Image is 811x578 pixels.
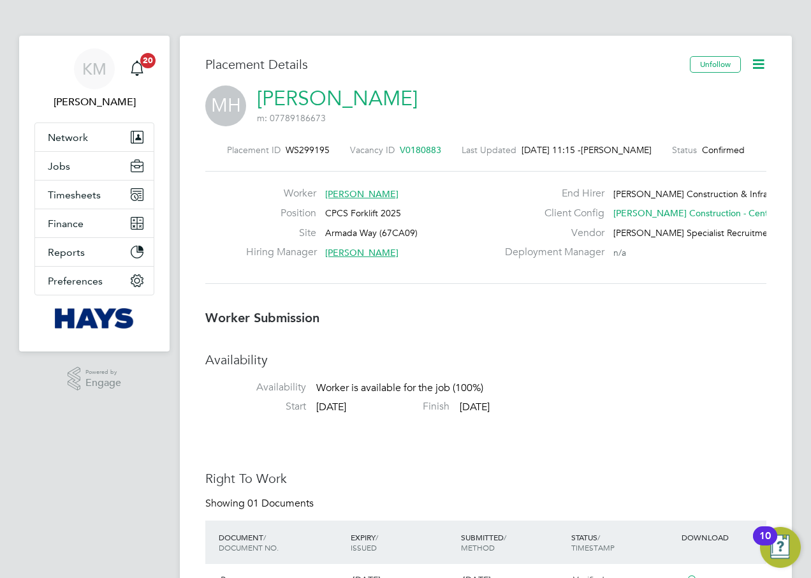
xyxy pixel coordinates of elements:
span: [PERSON_NAME] [325,188,398,200]
button: Reports [35,238,154,266]
label: Vacancy ID [350,144,395,156]
span: Jobs [48,160,70,172]
label: Start [205,400,306,413]
label: Vendor [497,226,604,240]
span: METHOD [461,542,495,552]
a: [PERSON_NAME] [257,86,418,111]
a: Go to home page [34,308,154,329]
span: TIMESTAMP [571,542,615,552]
span: 20 [140,53,156,68]
label: Placement ID [227,144,281,156]
span: / [504,532,506,542]
label: End Hirer [497,187,604,200]
div: EXPIRY [347,526,458,559]
label: Deployment Manager [497,246,604,259]
span: MH [205,85,246,126]
label: Site [246,226,316,240]
label: Client Config [497,207,604,220]
span: m: 07789186673 [257,112,326,124]
span: V0180883 [400,144,441,156]
button: Jobs [35,152,154,180]
span: [PERSON_NAME] Construction - Central [613,207,778,219]
span: Powered by [85,367,121,378]
label: Position [246,207,316,220]
span: Confirmed [702,144,745,156]
span: [PERSON_NAME] Construction & Infrast… [613,188,784,200]
label: Availability [205,381,306,394]
span: KM [82,61,106,77]
span: Finance [48,218,84,230]
span: [DATE] 11:15 - [522,144,581,156]
span: Armada Way (67CA09) [325,227,418,239]
span: CPCS Forklift 2025 [325,207,401,219]
span: [PERSON_NAME] [581,144,652,156]
a: Powered byEngage [68,367,122,391]
span: 01 Documents [247,497,314,510]
span: Reports [48,246,85,258]
label: Hiring Manager [246,246,316,259]
div: STATUS [568,526,678,559]
span: Timesheets [48,189,101,201]
span: DOCUMENT NO. [219,542,279,552]
div: Showing [205,497,316,510]
span: [PERSON_NAME] Specialist Recruitment Limited [613,227,808,239]
label: Finish [349,400,449,413]
button: Preferences [35,267,154,295]
button: Network [35,123,154,151]
label: Status [672,144,697,156]
span: WS299195 [286,144,330,156]
button: Unfollow [690,56,741,73]
button: Open Resource Center, 10 new notifications [760,527,801,568]
h3: Availability [205,352,766,368]
span: Katie McPherson [34,94,154,110]
span: n/a [613,247,626,258]
label: Last Updated [462,144,516,156]
b: Worker Submission [205,310,319,325]
span: [PERSON_NAME] [325,247,398,258]
div: 10 [759,536,771,552]
span: / [263,532,266,542]
span: [DATE] [460,401,490,413]
div: DOWNLOAD [678,526,766,549]
span: ISSUED [351,542,377,552]
span: Network [48,131,88,144]
span: Preferences [48,275,103,287]
div: DOCUMENT [216,526,347,559]
h3: Right To Work [205,470,766,487]
span: [DATE] [316,401,346,413]
button: Finance [35,209,154,237]
a: 20 [124,48,150,89]
label: Worker [246,187,316,200]
nav: Main navigation [19,36,170,352]
img: hays-logo-retina.png [55,308,135,329]
span: / [597,532,600,542]
a: KM[PERSON_NAME] [34,48,154,110]
span: Engage [85,378,121,389]
span: Worker is available for the job (100%) [316,382,483,395]
div: SUBMITTED [458,526,568,559]
span: / [376,532,378,542]
button: Timesheets [35,181,154,209]
h3: Placement Details [205,56,680,73]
